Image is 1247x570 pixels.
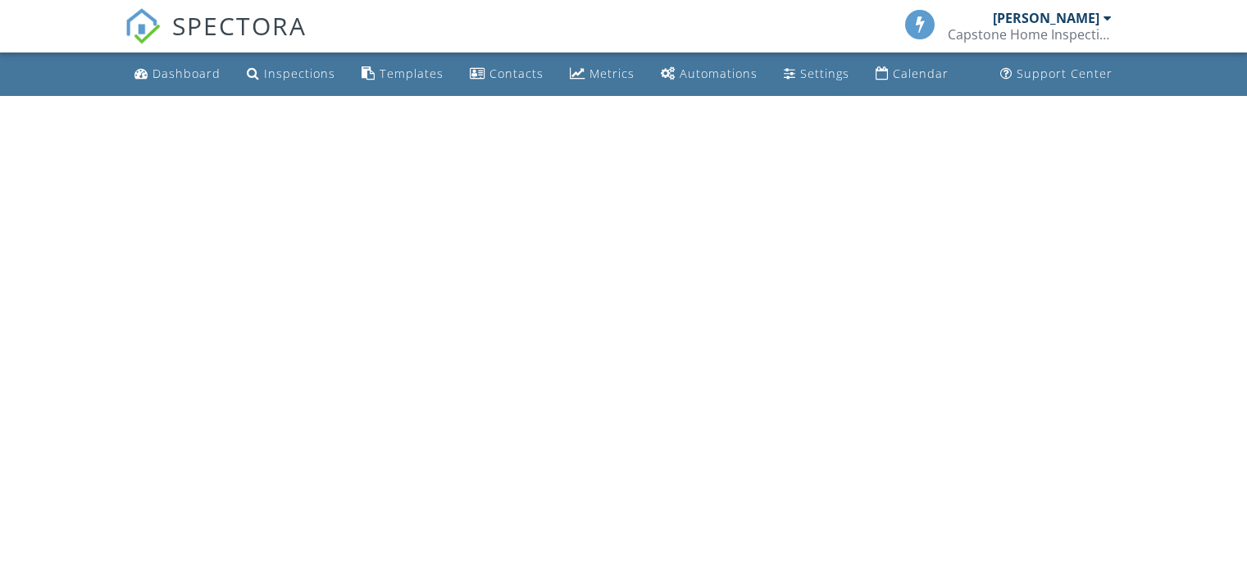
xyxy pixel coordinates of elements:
[152,66,221,81] div: Dashboard
[264,66,335,81] div: Inspections
[654,59,764,89] a: Automations (Basic)
[563,59,641,89] a: Metrics
[240,59,342,89] a: Inspections
[489,66,544,81] div: Contacts
[680,66,758,81] div: Automations
[125,8,161,44] img: The Best Home Inspection Software - Spectora
[994,59,1119,89] a: Support Center
[777,59,856,89] a: Settings
[1017,66,1113,81] div: Support Center
[869,59,955,89] a: Calendar
[589,66,635,81] div: Metrics
[172,8,307,43] span: SPECTORA
[128,59,227,89] a: Dashboard
[463,59,550,89] a: Contacts
[800,66,849,81] div: Settings
[355,59,450,89] a: Templates
[125,22,307,57] a: SPECTORA
[893,66,949,81] div: Calendar
[380,66,444,81] div: Templates
[948,26,1112,43] div: Capstone Home Inspections Inc.
[993,10,1099,26] div: [PERSON_NAME]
